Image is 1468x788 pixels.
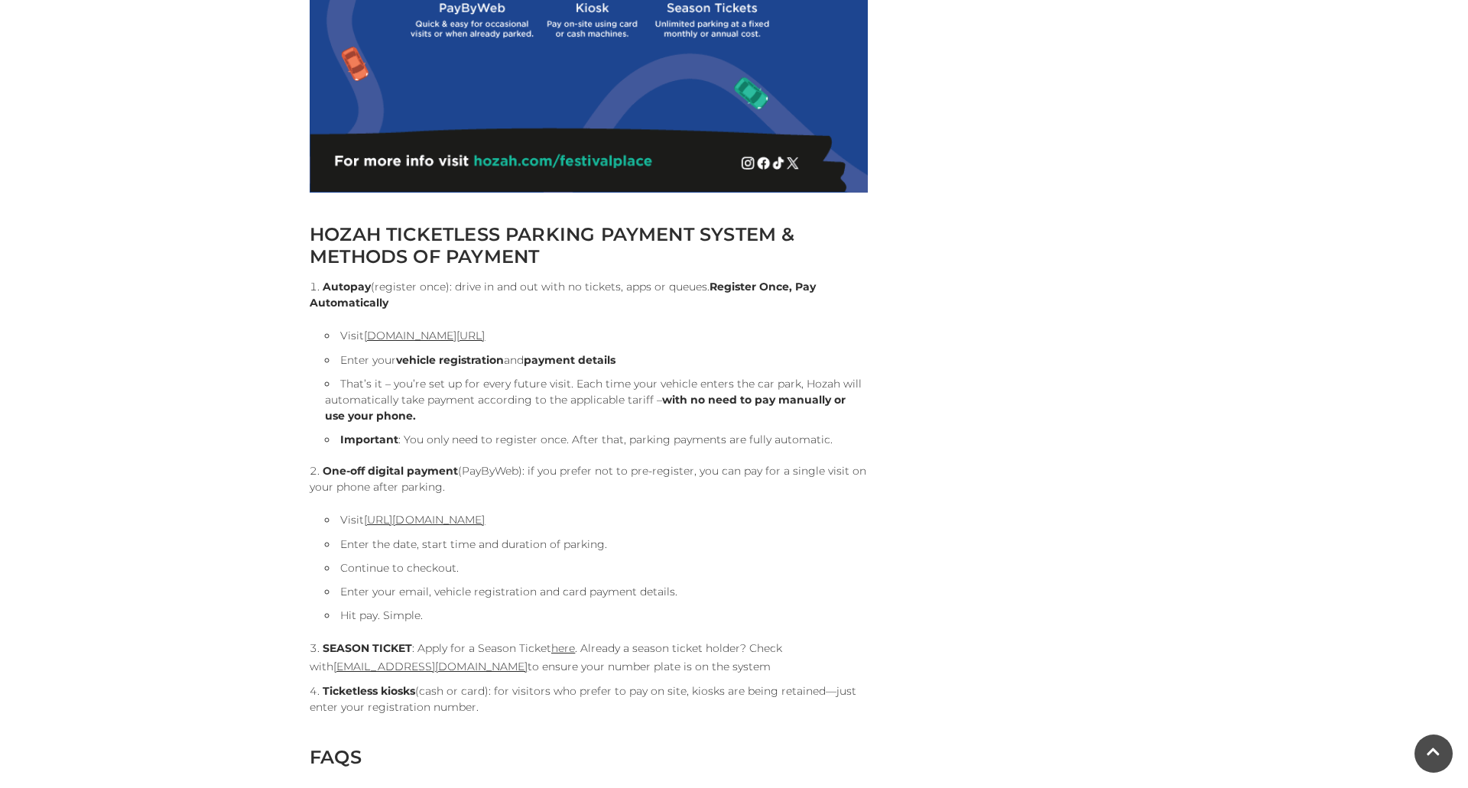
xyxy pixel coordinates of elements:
[310,683,868,715] li: (cash or card): for visitors who prefer to pay on site, kiosks are being retained—just enter your...
[333,660,528,673] a: [EMAIL_ADDRESS][DOMAIN_NAME]
[325,352,868,368] li: Enter your and
[323,684,415,698] strong: Ticketless kiosks
[310,639,868,676] li: : Apply for a Season Ticket . Already a season ticket holder? Check with to ensure your number pl...
[396,353,504,367] strong: vehicle registration
[310,463,868,624] li: (PayByWeb): if you prefer not to pre-register, you can pay for a single visit on your phone after...
[325,537,868,553] li: Enter the date, start time and duration of parking.
[325,608,868,624] li: Hit pay. Simple.
[310,746,868,768] h2: FAQS
[323,280,371,293] strong: Autopay
[524,353,615,367] strong: payment details
[325,584,868,600] li: Enter your email, vehicle registration and card payment details.
[325,376,868,424] li: That’s it – you’re set up for every future visit. Each time your vehicle enters the car park, Hoz...
[310,223,868,268] h2: HOZAH TICKETLESS PARKING PAYMENT SYSTEM & METHODS OF PAYMENT
[325,511,868,529] li: Visit
[364,513,485,527] a: [URL][DOMAIN_NAME]
[340,433,398,446] strong: Important
[310,279,868,448] li: (register once): drive in and out with no tickets, apps or queues.
[325,326,868,345] li: Visit
[325,560,868,576] li: Continue to checkout.
[323,464,458,478] strong: One-off digital payment
[551,641,575,655] a: here
[325,432,868,448] li: : You only need to register once. After that, parking payments are fully automatic.
[323,641,412,655] strong: SEASON TICKET
[364,329,485,342] a: [DOMAIN_NAME][URL]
